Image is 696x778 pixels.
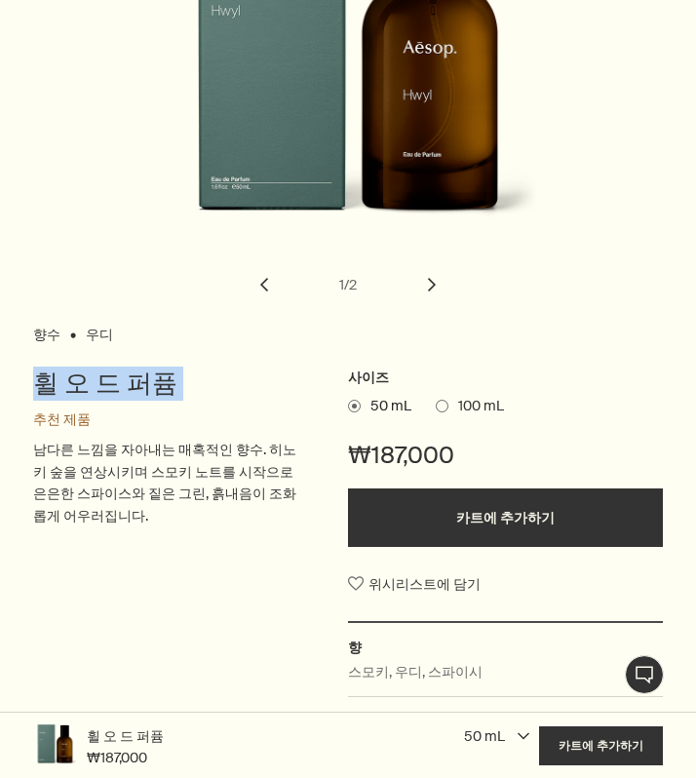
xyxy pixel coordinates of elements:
h2: 향 [348,637,663,658]
span: ₩187,000 [348,440,454,471]
span: 50 mL [361,397,411,416]
button: 카트에 추가하기 - ₩187,000 [348,488,663,547]
button: previous slide [243,263,286,306]
div: 추천 제품 [33,410,309,430]
select: sticky-variants-FR15 [464,727,529,766]
span: 휠 오 드 퍼퓸 [87,727,164,747]
span: 100 mL [448,397,504,416]
button: next slide [410,263,453,306]
button: 위시리스트에 담기 [348,566,481,602]
p: 스모키, 우디, 스파이시 [348,661,483,682]
a: 우디 [86,326,113,335]
p: 남다른 느낌을 자아내는 매혹적인 향수. 히노키 숲을 연상시키며 스모키 노트를 시작으로 은은한 스파이스와 짙은 그린, 흙내음이 조화롭게 어우러집니다. [33,439,309,526]
img: Hwyl Eau de Parfum in amber glass bottle with outer carton [33,723,77,767]
span: ₩187,000 [87,749,147,768]
a: 향수 [33,326,60,335]
h1: 휠 오 드 퍼퓸 [33,367,309,401]
button: 1:1 채팅 상담 [625,655,664,694]
button: 카트에 추가하기 - ₩187,000 [539,726,663,765]
h2: 사이즈 [348,367,663,390]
